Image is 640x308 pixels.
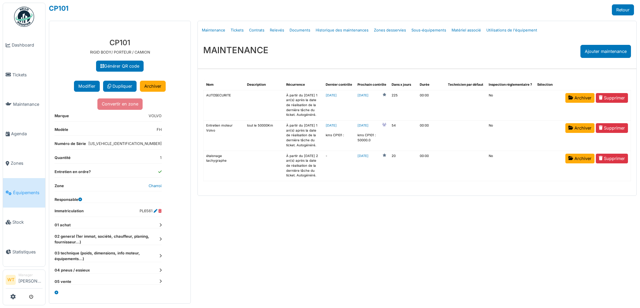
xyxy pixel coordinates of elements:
td: 225 [389,90,417,120]
th: Nom [204,80,244,90]
dd: 1 [160,155,162,161]
dt: 05 vente [55,279,162,285]
a: [DATE] [357,123,369,128]
dt: 03 technique (poids, dimensions, info moteur, équipements...) [55,250,162,262]
a: Dupliquer [103,81,137,92]
dt: Numéro de Série [55,141,86,149]
dd: VOLVO [149,113,162,119]
a: Archiver [140,81,166,92]
a: Supprimer [596,123,628,133]
td: 54 [389,121,417,151]
a: Archiver [565,93,594,103]
h3: MAINTENANCE [203,45,268,55]
dt: Modèle [55,127,68,135]
dd: PL6561 [140,208,162,214]
span: Agenda [11,131,43,137]
td: Entretien moteur Volvo [204,121,244,151]
span: Maintenance [13,101,43,107]
dt: Quantité [55,155,71,163]
span: translation missing: fr.shared.no [489,93,493,97]
a: Retour [612,4,634,15]
a: Tickets [3,60,45,89]
p: RIGID BODY/ PORTEUR / CAMION [55,50,185,55]
dt: 02 general (1er immat, société, chauffeur, planing, fournisseur...) [55,234,162,245]
a: Supprimer [596,93,628,103]
a: Tickets [228,22,246,38]
a: Charroi [149,183,162,188]
td: - [323,151,355,181]
span: Équipements [13,189,43,196]
a: Générer QR code [96,61,144,72]
a: Matériel associé [449,22,484,38]
span: Dashboard [12,42,43,48]
a: Zones [3,149,45,178]
td: tout le 50000Km [244,121,284,151]
a: Relevés [267,22,287,38]
td: À partir du [DATE] 1 an(s) après la date de réalisation de la dernière tâche du ticket. Autogénéré. [284,121,323,151]
li: WT [6,275,16,285]
img: Badge_color-CXgf-gQk.svg [14,7,34,27]
th: Durée [417,80,445,90]
span: Stock [12,219,43,225]
a: Archiver [565,154,594,163]
a: WT Manager[PERSON_NAME] [6,273,43,289]
td: 20 [389,151,417,181]
a: Statistiques [3,237,45,266]
span: Tickets [12,72,43,78]
a: Maintenance [3,89,45,119]
a: Agenda [3,119,45,148]
dt: Entretien en ordre? [55,169,91,177]
a: Historique des maintenances [313,22,371,38]
th: Sélection [535,80,563,90]
a: Archiver [565,123,594,133]
dt: 04 pneus / essieux [55,267,162,273]
a: [DATE] [326,93,337,97]
a: [DATE] [357,154,369,159]
td: AUTOSECURITE [204,90,244,120]
dt: Marque [55,113,69,122]
a: Supprimer [596,154,628,163]
th: Récurrence [284,80,323,90]
td: 00:00 [417,121,445,151]
div: Manager [18,273,43,278]
dd: [US_VEHICLE_IDENTIFICATION_NUMBER] [88,141,162,147]
td: kms CP101 : 50000.0 [355,121,389,151]
td: 00:00 [417,90,445,120]
a: CP101 [49,4,69,12]
h3: CP101 [55,38,185,47]
a: Documents [287,22,313,38]
li: [PERSON_NAME] [18,273,43,287]
span: translation missing: fr.shared.no [489,154,493,158]
a: Dashboard [3,30,45,60]
td: kms CP101 : [323,121,355,151]
dd: FH [157,127,162,133]
a: Contrats [246,22,267,38]
th: Dernier contrôle [323,80,355,90]
td: étalonage tachygraphe [204,151,244,181]
a: Sous-équipements [409,22,449,38]
th: Dans x jours [389,80,417,90]
a: Stock [3,208,45,237]
dt: Immatriculation [55,208,84,217]
a: Utilisations de l'équipement [484,22,540,38]
a: [DATE] [357,93,369,98]
th: Prochain contrôle [355,80,389,90]
a: [DATE] [326,124,337,127]
td: 00:00 [417,151,445,181]
th: Inspection réglementaire ? [486,80,535,90]
th: Description [244,80,284,90]
td: À partir du [DATE] 1 an(s) après la date de réalisation de la dernière tâche du ticket. Autogénéré. [284,90,323,120]
div: Ajouter maintenance [580,45,631,58]
dt: Zone [55,183,64,191]
span: translation missing: fr.shared.no [489,124,493,127]
td: À partir du [DATE] 2 an(s) après la date de réalisation de la dernière tâche du ticket. Autogénéré. [284,151,323,181]
button: Modifier [74,81,100,92]
th: Technicien par défaut [445,80,486,90]
a: Équipements [3,178,45,208]
dt: 01 achat [55,222,162,228]
span: Statistiques [12,249,43,255]
dt: Responsable [55,197,82,203]
a: Zones desservies [371,22,409,38]
a: Maintenance [199,22,228,38]
span: Zones [11,160,43,166]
